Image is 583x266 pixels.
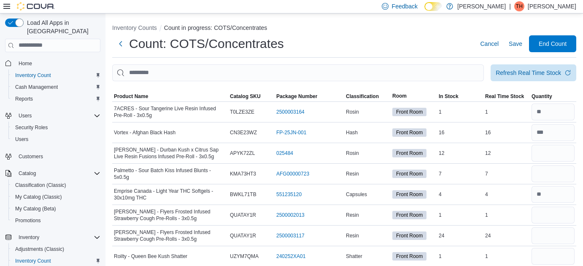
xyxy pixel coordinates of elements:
div: 16 [437,128,483,138]
button: Home [2,57,104,69]
span: Save [509,40,522,48]
a: Adjustments (Classic) [12,244,67,254]
button: Inventory [15,232,43,242]
span: Emprise Canada - Light Year THC Softgels - 30x10mg THC [114,188,227,201]
a: Promotions [12,215,44,226]
span: Front Room [392,170,426,178]
span: Real Time Stock [485,93,524,100]
span: Home [19,60,32,67]
span: Vortex - Afghan Black Hash [114,129,175,136]
span: [PERSON_NAME] - Flyers Frosted Infused Strawberry Cough Pre-Rolls - 3x0.5g [114,229,227,242]
span: Front Room [396,191,423,198]
a: My Catalog (Beta) [12,204,59,214]
nav: An example of EuiBreadcrumbs [112,24,576,34]
span: My Catalog (Beta) [15,205,56,212]
span: KMA73HT3 [230,170,256,177]
button: Catalog SKU [228,91,275,101]
span: Resin [346,212,359,218]
span: Capsules [346,191,367,198]
button: Inventory [2,231,104,243]
span: Room [392,93,407,99]
a: Classification (Classic) [12,180,70,190]
span: Front Room [392,231,426,240]
span: Palmetto - Sour Batch Kiss Infused Blunts - 5x0.5g [114,167,227,181]
div: 1 [437,210,483,220]
span: Catalog [19,170,36,177]
button: Users [2,110,104,122]
button: Refresh Real Time Stock [491,64,576,81]
button: Inventory Count [8,69,104,81]
span: Users [12,134,100,144]
button: My Catalog (Classic) [8,191,104,203]
span: End Count [539,40,567,48]
span: Classification (Classic) [12,180,100,190]
button: Promotions [8,215,104,226]
input: Dark Mode [424,2,442,11]
button: Reports [8,93,104,105]
span: Inventory Count [12,70,100,80]
span: Front Room [396,211,423,219]
div: 1 [437,251,483,261]
a: Users [12,134,32,144]
div: 12 [483,148,530,158]
span: Rosin [346,150,359,157]
div: 1 [483,107,530,117]
span: My Catalog (Beta) [12,204,100,214]
span: [PERSON_NAME] - Flyers Frosted Infused Strawberry Cough Pre-Rolls - 3x0.5g [114,208,227,222]
span: Classification [346,93,379,100]
a: 551235120 [276,191,302,198]
button: Product Name [112,91,228,101]
span: Inventory Count [12,256,100,266]
div: 7 [483,169,530,179]
span: My Catalog (Classic) [15,194,62,200]
span: QUATAY1R [230,212,256,218]
button: Customers [2,150,104,162]
button: Users [15,111,35,121]
span: Resin [346,170,359,177]
span: Front Room [392,211,426,219]
button: Catalog [2,168,104,179]
span: Adjustments (Classic) [15,246,64,253]
button: In Stock [437,91,483,101]
span: Load All Apps in [GEOGRAPHIC_DATA] [24,19,100,35]
span: Users [19,112,32,119]
button: Classification [344,91,391,101]
a: 2500003164 [276,109,305,115]
a: 2500002013 [276,212,305,218]
a: Home [15,59,35,69]
span: Package Number [276,93,317,100]
p: [PERSON_NAME] [528,1,576,11]
span: 7ACRES - Sour Tangerine Live Resin Infused Pre-Roll - 3x0.5g [114,105,227,119]
div: 7 [437,169,483,179]
span: Security Roles [15,124,48,131]
div: 1 [483,251,530,261]
button: Next [112,35,129,52]
span: Front Room [396,108,423,116]
span: Catalog [15,168,100,178]
span: Inventory Count [15,258,51,264]
span: Home [15,58,100,69]
span: My Catalog (Classic) [12,192,100,202]
div: 4 [437,189,483,199]
span: Customers [15,151,100,162]
button: Real Time Stock [483,91,530,101]
a: Customers [15,152,46,162]
div: 16 [483,128,530,138]
a: Security Roles [12,122,51,133]
button: Cash Management [8,81,104,93]
span: Front Room [396,149,423,157]
button: Count in progress: COTS/Concentrates [164,24,267,31]
button: Quantity [530,91,576,101]
span: APYK72ZL [230,150,255,157]
span: Customers [19,153,43,160]
button: Package Number [275,91,344,101]
a: Cash Management [12,82,61,92]
button: Catalog [15,168,39,178]
span: Front Room [392,149,426,157]
div: Tim Hales [514,1,524,11]
input: This is a search bar. After typing your query, hit enter to filter the results lower in the page. [112,64,484,81]
p: [PERSON_NAME] [457,1,506,11]
span: Front Room [396,129,423,136]
div: 12 [437,148,483,158]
